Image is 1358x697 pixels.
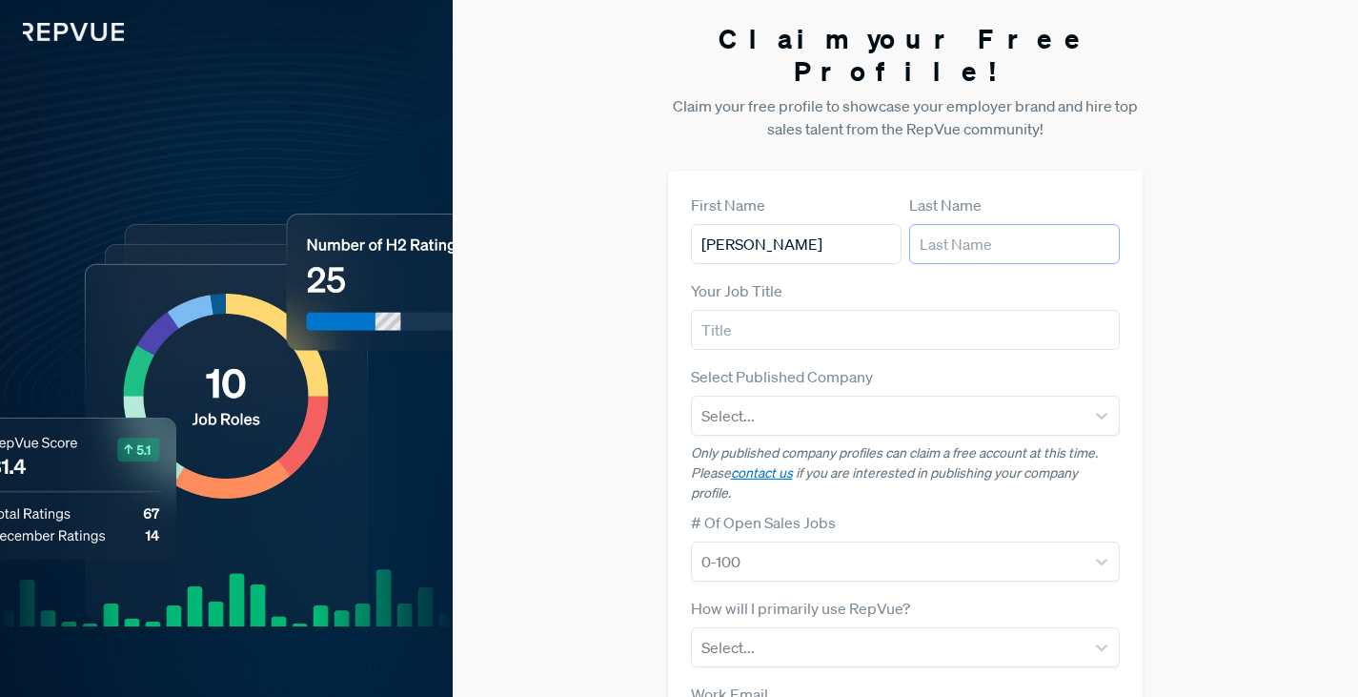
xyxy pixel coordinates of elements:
[668,23,1144,87] h3: Claim your Free Profile!
[691,279,782,302] label: Your Job Title
[691,511,836,534] label: # Of Open Sales Jobs
[691,194,765,216] label: First Name
[691,365,873,388] label: Select Published Company
[691,597,910,620] label: How will I primarily use RepVue?
[691,224,902,264] input: First Name
[691,443,1121,503] p: Only published company profiles can claim a free account at this time. Please if you are interest...
[909,194,982,216] label: Last Name
[731,464,793,482] a: contact us
[691,310,1121,350] input: Title
[668,94,1144,140] p: Claim your free profile to showcase your employer brand and hire top sales talent from the RepVue...
[909,224,1120,264] input: Last Name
